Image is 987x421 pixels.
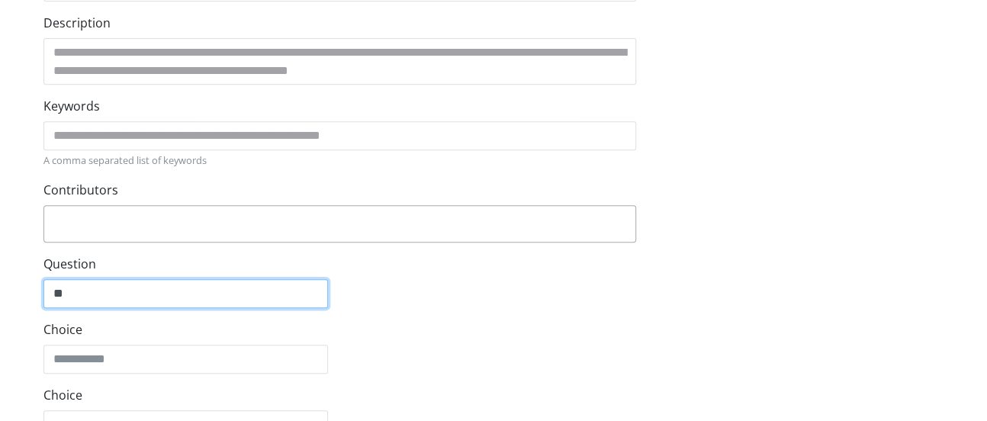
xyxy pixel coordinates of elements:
small: A comma separated list of keywords [43,153,636,168]
label: Choice [43,320,82,339]
label: Question [43,255,96,273]
label: Contributors [43,181,118,199]
label: Choice [43,386,82,404]
label: Keywords [43,97,100,115]
label: Description [43,14,111,32]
